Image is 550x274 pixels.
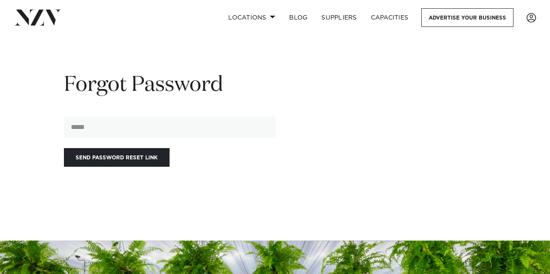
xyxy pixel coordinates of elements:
[64,72,275,99] h1: Forgot Password
[64,148,170,167] button: Send Password Reset Link
[364,8,416,27] a: Capacities
[421,8,513,27] a: Advertise your business
[314,8,363,27] a: SUPPLIERS
[14,10,61,25] img: nzv-logo.png
[221,8,282,27] a: Locations
[282,8,314,27] a: BLOG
